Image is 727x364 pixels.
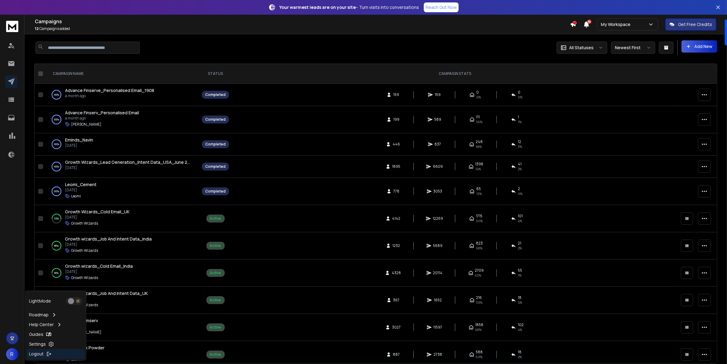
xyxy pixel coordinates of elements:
[518,322,524,327] span: 102
[682,40,717,53] button: Add New
[426,4,457,10] p: Reach Out Now
[71,194,81,199] p: Leomi
[518,115,519,119] span: 1
[6,348,18,360] button: R
[198,64,233,84] th: STATUS
[71,221,98,226] p: Growth Wizards
[392,270,401,275] span: 4328
[65,215,129,220] p: [DATE]
[434,325,442,330] span: 11597
[518,162,522,167] span: 41
[65,110,139,116] span: Advance Finserv_Personalised Email
[205,117,226,122] div: Completed
[29,322,54,328] p: Help Center
[587,20,591,24] span: 50
[476,219,483,223] span: 60 %
[518,191,522,196] span: 0 %
[71,330,101,335] p: [PERSON_NAME]
[434,189,442,194] span: 3053
[475,273,482,278] span: 63 %
[424,2,459,12] a: Reach Out Now
[433,270,443,275] span: 20114
[65,236,152,242] span: Growth wizards_Job And Intent Data_India
[476,214,482,219] span: 1715
[435,142,441,147] span: 837
[45,106,198,133] td: 100%Advance Finserv_Personalised Emaila month ago[PERSON_NAME]
[54,116,59,123] p: 100 %
[476,115,480,119] span: 111
[393,243,400,248] span: 1232
[65,165,192,170] p: [DATE]
[476,90,479,95] span: 0
[35,26,39,31] span: 12
[210,270,221,275] div: Active
[65,87,154,94] a: Advance Finserve_Personalised Email_1908
[54,92,59,98] p: 100 %
[433,243,443,248] span: 5689
[233,64,677,84] th: CAMPAIGN STATS
[210,216,221,221] div: Active
[27,329,85,339] a: Guides
[29,298,51,304] p: Light Mode
[71,122,101,127] p: [PERSON_NAME]
[518,214,523,219] span: 101
[601,21,633,28] p: My Workspace
[392,216,401,221] span: 4142
[392,164,401,169] span: 1895
[45,84,198,106] td: 100%Advance Finserve_Personalised Email_1908a month ago
[392,325,401,330] span: 3027
[476,241,483,246] span: 823
[54,270,59,276] p: 90 %
[54,215,59,222] p: 53 %
[279,4,419,10] p: – Turn visits into conversations
[45,205,198,232] td: 53%Growth Wizards_Cold Email_UK[DATE]Growth Wizards
[29,341,46,347] p: Settings
[518,268,522,273] span: 55
[65,159,195,165] span: Growth Wizards_Lead Generation_Intent Data_USA_June 2025
[518,139,521,144] span: 12
[65,137,93,143] span: Eminds_Navin
[569,45,594,51] p: All Statuses
[27,339,85,349] a: Settings
[475,167,481,171] span: 74 %
[393,352,400,357] span: 887
[393,142,400,147] span: 446
[393,92,399,97] span: 159
[434,352,442,357] span: 2738
[71,248,98,253] p: Growth Wizards
[71,275,98,280] p: Growth Wizards
[65,182,96,188] a: Leomi_Cement
[518,119,522,124] span: 1 %
[518,144,522,149] span: 3 %
[518,300,522,305] span: 5 %
[29,351,44,357] p: Logout
[435,92,441,97] span: 159
[65,143,93,148] p: [DATE]
[45,259,198,287] td: 90%Growth wizards_Cold Email_India[DATE]Growth Wizards
[476,95,481,100] span: 0%
[45,178,198,205] td: 100%Leomi_Cement[DATE]Leomi
[65,209,129,215] a: Growth Wizards_Cold Email_UK
[45,64,198,84] th: CAMPAIGN NAME
[210,325,221,330] div: Active
[393,298,400,303] span: 367
[205,92,226,97] div: Completed
[65,242,152,247] p: [DATE]
[35,26,570,31] p: Campaigns added
[518,246,522,251] span: 2 %
[611,42,655,54] button: Newest First
[518,167,522,171] span: 2 %
[54,164,59,170] p: 100 %
[476,300,483,305] span: 59 %
[27,320,85,329] a: Help Center
[518,350,522,355] span: 18
[476,144,482,149] span: 58 %
[518,241,521,246] span: 21
[65,290,148,296] a: Growth wizards_Job And Intent Data_UK
[476,191,482,196] span: 13 %
[65,209,129,215] span: Growth Wizards_Cold Email_UK
[433,164,443,169] span: 6609
[65,269,133,274] p: [DATE]
[433,216,443,221] span: 12269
